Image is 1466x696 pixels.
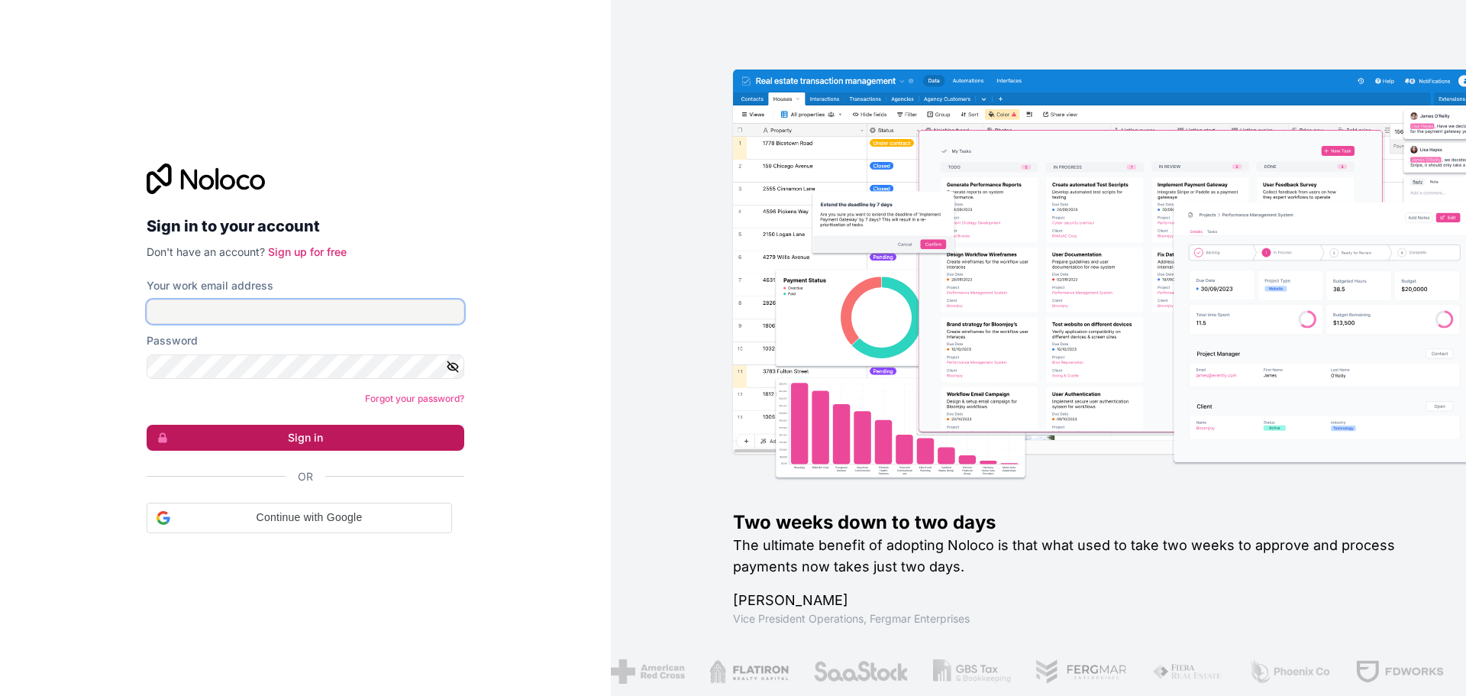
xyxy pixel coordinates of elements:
img: /assets/saastock-C6Zbiodz.png [812,659,909,684]
img: /assets/gbstax-C-GtDUiK.png [933,659,1011,684]
img: /assets/flatiron-C8eUkumj.png [709,659,789,684]
h2: The ultimate benefit of adopting Noloco is that what used to take two weeks to approve and proces... [733,535,1417,578]
label: Password [147,333,198,348]
input: Email address [147,299,464,324]
h2: Sign in to your account [147,212,464,240]
span: Or [298,469,313,484]
h1: [PERSON_NAME] [733,590,1417,611]
button: Sign in [147,425,464,451]
img: /assets/phoenix-BREaitsQ.png [1248,659,1331,684]
h1: Two weeks down to two days [733,510,1417,535]
img: /assets/fdworks-Bi04fVtw.png [1355,659,1444,684]
img: /assets/american-red-cross-BAupjrZR.png [611,659,685,684]
iframe: Sign in with Google Button [139,532,460,565]
h1: Vice President Operations , Fergmar Enterprises [733,611,1417,626]
span: Don't have an account? [147,245,265,258]
label: Your work email address [147,278,273,293]
span: Continue with Google [176,510,442,526]
a: Sign up for free [268,245,347,258]
img: /assets/fergmar-CudnrXN5.png [1035,659,1128,684]
input: Password [147,354,464,379]
a: Forgot your password? [365,393,464,404]
div: Continue with Google [147,503,452,533]
img: /assets/fiera-fwj2N5v4.png [1152,659,1224,684]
